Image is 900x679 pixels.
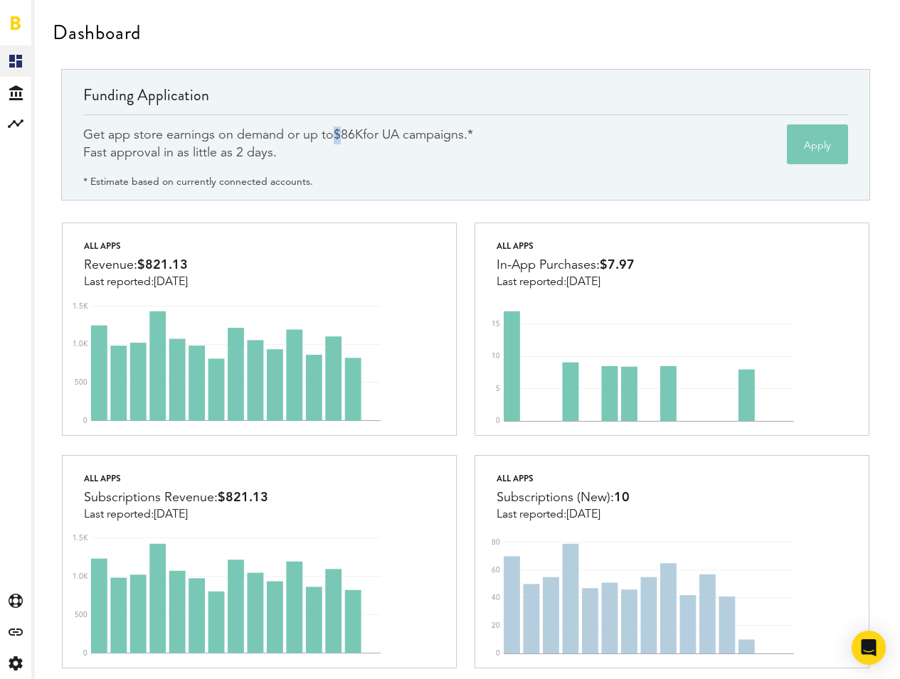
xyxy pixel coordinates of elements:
[75,611,88,619] text: 500
[492,567,500,574] text: 60
[83,417,88,424] text: 0
[84,508,268,521] div: Last reported:
[154,509,188,520] span: [DATE]
[497,470,630,487] div: All apps
[53,21,141,44] div: Dashboard
[83,650,88,657] text: 0
[492,353,500,360] text: 10
[492,594,500,602] text: 40
[75,379,88,386] text: 500
[73,573,88,580] text: 1.0K
[83,84,849,114] div: Funding Application
[614,491,630,504] span: 10
[218,491,268,504] span: $821.13
[497,237,635,255] div: All apps
[73,303,88,310] text: 1.5K
[84,237,188,255] div: All apps
[84,470,268,487] div: All apps
[84,255,188,276] div: Revenue:
[154,277,188,288] span: [DATE]
[104,10,155,23] span: Support
[787,124,848,164] button: Apply
[496,650,500,657] text: 0
[137,259,188,272] span: $821.13
[852,631,886,665] div: Open Intercom Messenger
[496,385,500,392] text: 5
[600,259,635,272] span: $7.97
[334,129,363,141] span: $86K
[83,127,473,162] div: Get app store earnings on demand or up to for UA campaigns.* Fast approval in as little as 2 days.
[497,487,630,508] div: Subscriptions (New):
[84,487,268,508] div: Subscriptions Revenue:
[492,622,500,629] text: 20
[497,508,630,521] div: Last reported:
[73,341,88,348] text: 1.0K
[83,173,313,191] div: * Estimate based on currently connected accounts.
[497,255,635,276] div: In-App Purchases:
[566,277,600,288] span: [DATE]
[492,539,500,546] text: 80
[497,276,635,289] div: Last reported:
[42,16,55,46] span: Dashboard
[84,276,188,289] div: Last reported:
[566,509,600,520] span: [DATE]
[492,321,500,328] text: 15
[496,417,500,424] text: 0
[73,535,88,542] text: 1.5K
